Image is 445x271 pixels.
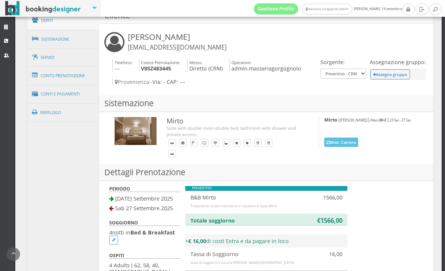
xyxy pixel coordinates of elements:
b: Mirto [324,117,337,123]
b: Bed & Breakfast [130,229,175,236]
h5: | | [324,117,419,123]
small: Allest. [370,118,387,123]
a: Sistemazione [27,29,100,49]
small: 23 Set - 27 Set [389,118,411,123]
small: Telefono: [115,60,132,65]
a: Masseria Gorgognolo Admin [302,4,352,15]
button: Assegna gruppo [370,69,410,79]
b: Totale soggiorno [190,217,235,224]
b: M C [379,118,387,123]
span: Via: [152,78,162,85]
div: Trattamento di pernottamento e colazione in Suite Mirto [190,204,343,209]
b: SOGGIORNO [109,220,138,226]
span: Sab 27 Settembre 2025 [115,205,173,212]
h4: notti in [109,229,180,245]
a: Conto Prenotazione [27,66,100,85]
span: [PERSON_NAME], 14 settembre [254,3,402,15]
a: Conti e Pagamenti [27,85,100,104]
div: Suite with double room double bed, bathroom with shower and private access. [167,125,304,137]
span: [DATE] Settembre 2025 [115,195,173,202]
h3: Sistemazione [99,95,433,112]
h3: Mirto [167,117,304,125]
small: Mezzo: [189,60,202,65]
h4: --- [113,59,132,72]
h4: admin.masseriagorgognolo [230,59,302,72]
div: tassa di soggiorno Comune [PERSON_NAME][GEOGRAPHIC_DATA] [190,261,343,265]
b: 1566,00 [321,217,343,225]
h4: - [113,79,319,85]
div: Tassa di Soggiorno [190,251,302,257]
h4: Diretto (CRM) [187,59,223,72]
span: 4 [109,229,112,236]
h3: Dettagli Prenotazione [99,164,433,181]
b: € [317,217,321,225]
h4: 16,00 [312,251,343,257]
b: OSPITI [109,252,124,259]
h3: [PERSON_NAME] [128,32,227,51]
button: Mod. Camera [324,138,359,147]
h4: B&B Mirto [190,194,302,201]
small: ([PERSON_NAME]) [338,118,367,123]
small: [EMAIL_ADDRESS][DOMAIN_NAME] [128,43,227,51]
h4: 1566,00 [312,194,343,201]
a: Ospiti [27,11,100,30]
h4: + di costi Extra e da pagare in loco [185,238,347,244]
a: Gestione Profilo [254,3,299,15]
img: bf77c9f8592811ee9b0b027e0800ecac.jpg [114,117,157,145]
h4: Sorgente: [321,59,366,65]
h4: Assegnazione gruppo: [370,59,426,65]
small: Operatore: [231,60,252,65]
div: PREVENTIVO [185,186,347,191]
b: V85Z483445 [141,65,171,72]
b: € 16,00 [188,237,206,245]
b: + [383,118,385,123]
b: PERIODO [109,186,130,192]
a: Riepilogo [27,103,100,122]
img: BookingDesigner.com [5,1,81,16]
a: Servizi [27,48,100,67]
span: Provenienza: [115,78,151,85]
small: Codice Prenotazione: [141,60,180,65]
span: - CAP: --- [163,78,185,85]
